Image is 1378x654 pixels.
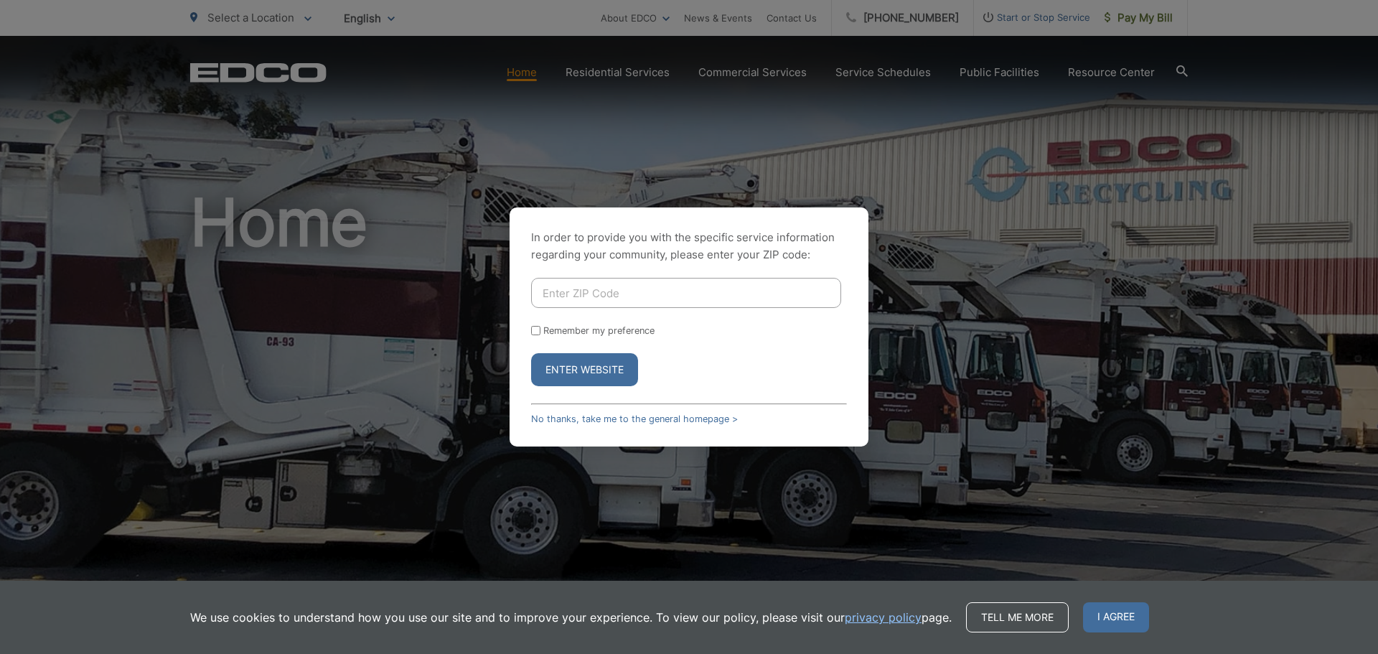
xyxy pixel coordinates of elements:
[543,325,655,336] label: Remember my preference
[966,602,1069,632] a: Tell me more
[190,609,952,626] p: We use cookies to understand how you use our site and to improve your experience. To view our pol...
[531,414,738,424] a: No thanks, take me to the general homepage >
[845,609,922,626] a: privacy policy
[531,353,638,386] button: Enter Website
[1083,602,1149,632] span: I agree
[531,229,847,263] p: In order to provide you with the specific service information regarding your community, please en...
[531,278,841,308] input: Enter ZIP Code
